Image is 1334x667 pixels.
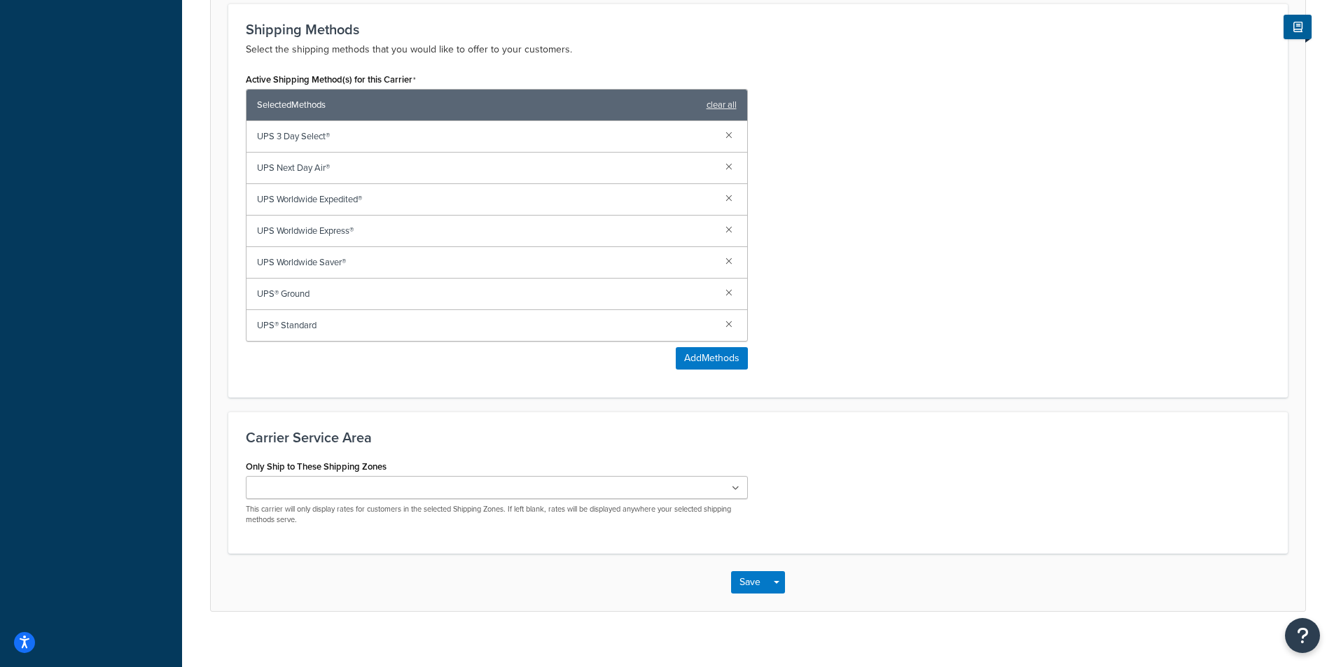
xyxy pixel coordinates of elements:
[246,41,1270,58] p: Select the shipping methods that you would like to offer to your customers.
[257,190,714,209] span: UPS Worldwide Expedited®
[1284,15,1312,39] button: Show Help Docs
[257,284,714,304] span: UPS® Ground
[1285,618,1320,653] button: Open Resource Center
[246,22,1270,37] h3: Shipping Methods
[246,504,748,526] p: This carrier will only display rates for customers in the selected Shipping Zones. If left blank,...
[257,158,714,178] span: UPS Next Day Air®
[257,221,714,241] span: UPS Worldwide Express®
[257,95,700,115] span: Selected Methods
[257,316,714,335] span: UPS® Standard
[246,461,387,472] label: Only Ship to These Shipping Zones
[731,571,769,594] button: Save
[257,127,714,146] span: UPS 3 Day Select®
[246,430,1270,445] h3: Carrier Service Area
[676,347,748,370] button: AddMethods
[246,74,416,85] label: Active Shipping Method(s) for this Carrier
[707,95,737,115] a: clear all
[257,253,714,272] span: UPS Worldwide Saver®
